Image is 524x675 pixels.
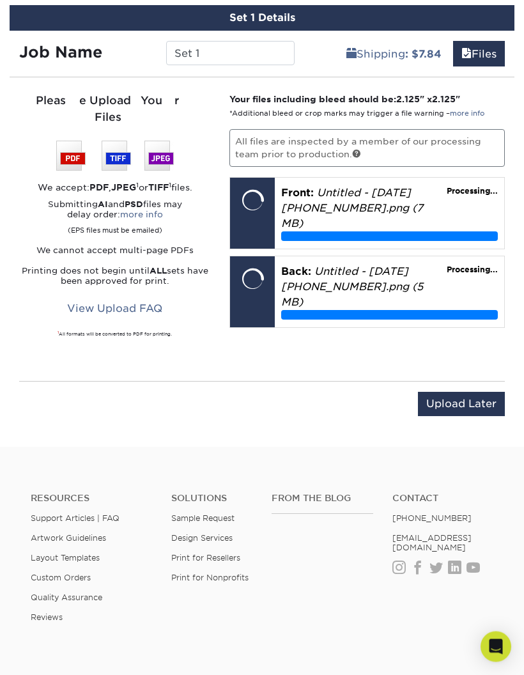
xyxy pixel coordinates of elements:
[68,221,162,236] small: (EPS files must be emailed)
[281,266,423,309] em: Untitled - [DATE][PHONE_NUMBER].png (5 MB)
[418,392,505,417] input: Upload Later
[338,42,450,67] a: Shipping: $7.84
[171,554,240,563] a: Print for Resellers
[481,632,511,662] div: Open Intercom Messenger
[125,200,143,210] strong: PSD
[56,141,174,171] img: We accept: PSD, TIFF, or JPEG (JPG)
[19,182,210,194] div: We accept: , or files.
[98,200,108,210] strong: AI
[281,266,311,278] span: Back:
[281,187,423,230] em: Untitled - [DATE][PHONE_NUMBER].png (7 MB)
[392,493,494,504] a: Contact
[19,200,210,236] p: Submitting and files may delay order:
[19,332,210,338] div: All formats will be converted to PDF for printing.
[346,49,357,61] span: shipping
[19,93,210,126] div: Please Upload Your Files
[461,49,472,61] span: files
[31,534,106,543] a: Artwork Guidelines
[392,534,472,553] a: [EMAIL_ADDRESS][DOMAIN_NAME]
[31,613,63,623] a: Reviews
[59,297,171,322] a: View Upload FAQ
[89,183,109,193] strong: PDF
[10,6,514,31] div: Set 1 Details
[272,493,373,504] h4: From the Blog
[31,593,102,603] a: Quality Assurance
[58,331,59,335] sup: 1
[229,130,505,167] p: All files are inspected by a member of our processing team prior to production.
[396,95,420,105] span: 2.125
[171,514,235,524] a: Sample Request
[31,493,152,504] h4: Resources
[169,182,171,189] sup: 1
[111,183,136,193] strong: JPEG
[453,42,505,67] a: Files
[31,554,100,563] a: Layout Templates
[166,42,294,66] input: Enter a job name
[31,514,119,524] a: Support Articles | FAQ
[171,493,252,504] h4: Solutions
[19,246,210,256] p: We cannot accept multi-page PDFs
[19,43,102,62] strong: Job Name
[450,110,484,118] a: more info
[432,95,456,105] span: 2.125
[31,573,91,583] a: Custom Orders
[150,267,167,276] strong: ALL
[229,110,484,118] small: *Additional bleed or crop marks may trigger a file warning –
[281,187,314,199] span: Front:
[136,182,139,189] sup: 1
[392,514,472,524] a: [PHONE_NUMBER]
[148,183,169,193] strong: TIFF
[120,210,163,220] a: more info
[405,49,442,61] b: : $7.84
[171,573,249,583] a: Print for Nonprofits
[229,95,460,105] strong: Your files including bleed should be: " x "
[19,267,210,287] p: Printing does not begin until sets have been approved for print.
[171,534,233,543] a: Design Services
